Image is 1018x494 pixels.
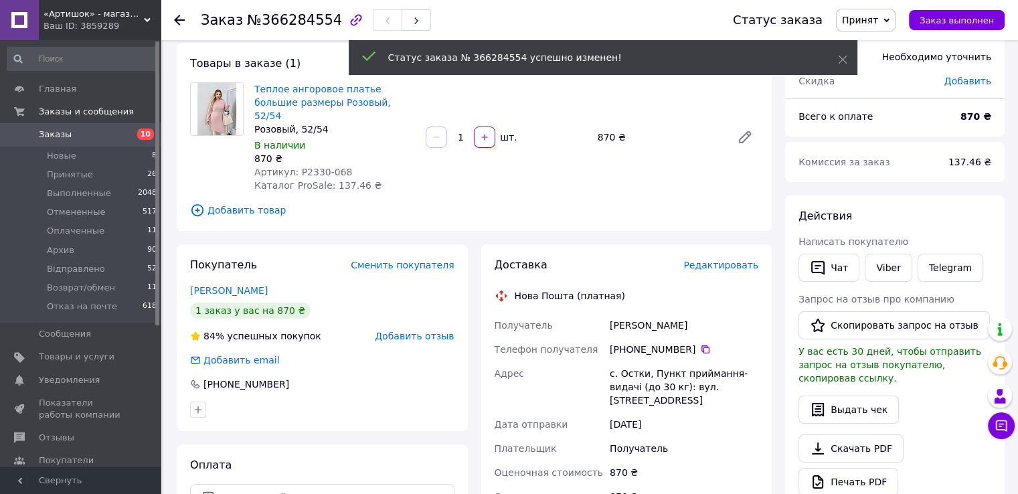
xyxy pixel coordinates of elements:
[47,206,105,218] span: Отмененные
[798,210,852,222] span: Действия
[190,203,758,218] span: Добавить товар
[495,467,604,478] span: Оценочная стоимость
[607,412,761,436] div: [DATE]
[948,157,991,167] span: 137.46 ₴
[495,320,553,331] span: Получатель
[254,122,415,136] div: Розовый, 52/54
[39,455,94,467] span: Покупатели
[388,51,804,64] div: Статус заказа № 366284554 успешно изменен!
[798,294,954,305] span: Запрос на отзыв про компанию
[960,111,991,122] b: 870 ₴
[201,12,243,28] span: Заказ
[202,353,281,367] div: Добавить email
[143,206,157,218] span: 517
[47,169,93,181] span: Принятые
[798,311,990,339] button: Скопировать запрос на отзыв
[44,8,144,20] span: «Артишок» - магазин женской одежды
[798,157,890,167] span: Комиссия за заказ
[47,187,111,199] span: Выполненные
[254,84,391,121] a: Теплое ангоровое платье большие размеры Розовый, 52/54
[375,331,454,341] span: Добавить отзыв
[874,42,999,72] div: Необходимо уточнить
[47,244,74,256] span: Архив
[798,346,981,384] span: У вас есть 30 дней, чтобы отправить запрос на отзыв покупателю, скопировав ссылку.
[607,436,761,461] div: Получатель
[865,254,912,282] a: Viber
[39,129,72,141] span: Заказы
[39,397,124,421] span: Показатели работы компании
[988,412,1015,439] button: Чат с покупателем
[47,263,105,275] span: Відправлено
[189,353,281,367] div: Добавить email
[190,459,232,471] span: Оплата
[174,13,185,27] div: Вернуться назад
[7,47,158,71] input: Поиск
[190,57,301,70] span: Товары в заказе (1)
[197,83,237,135] img: Теплое ангоровое платье большие размеры Розовый, 52/54
[190,329,321,343] div: успешных покупок
[147,225,157,237] span: 11
[254,180,381,191] span: Каталог ProSale: 137.46 ₴
[497,131,518,144] div: шт.
[190,258,257,271] span: Покупатель
[190,285,268,296] a: [PERSON_NAME]
[152,150,157,162] span: 8
[918,254,983,282] a: Telegram
[39,328,91,340] span: Сообщения
[798,236,908,247] span: Написать покупателю
[47,301,117,313] span: Отказ на почте
[254,167,352,177] span: Артикул: Р2330-068
[147,169,157,181] span: 26
[511,289,628,303] div: Нова Пошта (платная)
[137,129,154,140] span: 10
[495,344,598,355] span: Телефон получателя
[351,260,454,270] span: Сменить покупателя
[39,351,114,363] span: Товары и услуги
[495,443,557,454] span: Плательщик
[254,152,415,165] div: 870 ₴
[798,434,904,463] a: Скачать PDF
[47,282,115,294] span: Возврат/обмен
[610,343,758,356] div: [PHONE_NUMBER]
[202,378,290,391] div: [PHONE_NUMBER]
[190,303,311,319] div: 1 заказ у вас на 870 ₴
[798,111,873,122] span: Всего к оплате
[147,263,157,275] span: 52
[39,83,76,95] span: Главная
[44,20,161,32] div: Ваш ID: 3859289
[147,282,157,294] span: 11
[39,374,100,386] span: Уведомления
[47,150,76,162] span: Новые
[254,140,305,151] span: В наличии
[607,361,761,412] div: с. Остки, Пункт приймання-видачі (до 30 кг): вул. [STREET_ADDRESS]
[39,106,134,118] span: Заказы и сообщения
[592,128,726,147] div: 870 ₴
[39,432,74,444] span: Отзывы
[495,368,524,379] span: Адрес
[203,331,224,341] span: 84%
[495,258,547,271] span: Доставка
[909,10,1005,30] button: Заказ выполнен
[798,254,859,282] button: Чат
[798,76,835,86] span: Скидка
[732,124,758,151] a: Редактировать
[607,461,761,485] div: 870 ₴
[607,313,761,337] div: [PERSON_NAME]
[147,244,157,256] span: 90
[842,15,878,25] span: Принят
[47,225,104,237] span: Оплаченные
[733,13,823,27] div: Статус заказа
[247,12,342,28] span: №366284554
[683,260,758,270] span: Редактировать
[143,301,157,313] span: 618
[138,187,157,199] span: 2048
[920,15,994,25] span: Заказ выполнен
[944,76,991,86] span: Добавить
[798,396,899,424] button: Выдать чек
[495,419,568,430] span: Дата отправки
